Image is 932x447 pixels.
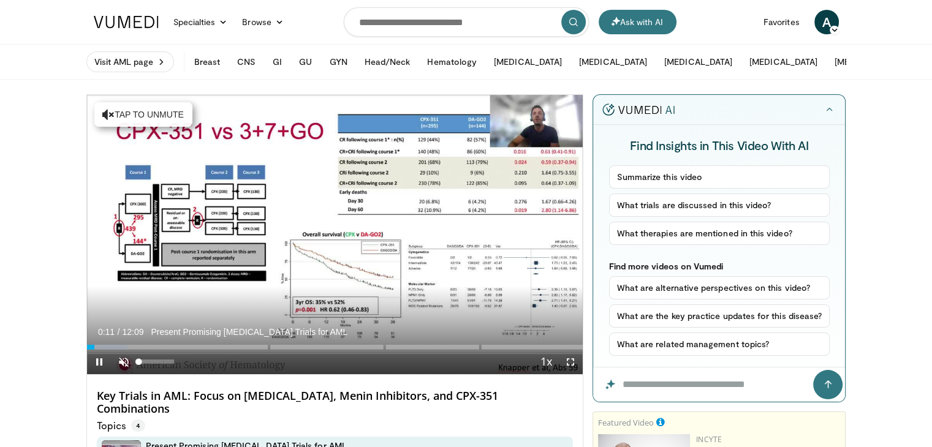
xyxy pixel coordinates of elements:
[534,350,558,374] button: Playback Rate
[344,7,589,37] input: Search topics, interventions
[94,16,159,28] img: VuMedi Logo
[230,50,263,74] button: CNS
[609,137,830,153] h4: Find Insights in This Video With AI
[86,51,174,72] a: Visit AML page
[609,222,830,245] button: What therapies are mentioned in this video?
[97,389,574,416] h4: Key Trials in AML: Focus on [MEDICAL_DATA], Menin Inhibitors, and CPX-351 Combinations
[166,10,235,34] a: Specialties
[602,103,675,116] img: vumedi-ai-logo.v2.svg
[609,276,830,299] button: What are alternative perspectives on this video?
[87,350,112,374] button: Pause
[599,10,676,34] button: Ask with AI
[598,417,654,428] small: Featured Video
[696,434,722,445] a: Incyte
[657,50,740,74] button: [MEDICAL_DATA]
[112,350,136,374] button: Unmute
[94,102,192,127] button: Tap to unmute
[118,327,120,337] span: /
[122,327,143,337] span: 12:09
[609,165,830,189] button: Summarize this video
[265,50,289,74] button: GI
[827,50,910,74] button: [MEDICAL_DATA]
[609,304,830,328] button: What are the key practice updates for this disease?
[87,345,583,350] div: Progress Bar
[609,193,830,217] button: What trials are discussed in this video?
[151,326,347,337] span: Present Promising [MEDICAL_DATA] Trials for AML
[97,419,145,432] p: Topics
[235,10,291,34] a: Browse
[609,332,830,356] button: What are related management topics?
[292,50,319,74] button: GU
[187,50,227,74] button: Breast
[139,359,174,364] div: Volume Level
[558,350,583,374] button: Fullscreen
[593,367,845,402] input: Question for the AI
[98,327,115,337] span: 0:11
[756,10,807,34] a: Favorites
[487,50,569,74] button: [MEDICAL_DATA]
[357,50,418,74] button: Head/Neck
[572,50,654,74] button: [MEDICAL_DATA]
[609,261,830,271] p: Find more videos on Vumedi
[420,50,484,74] button: Hematology
[87,95,583,375] video-js: Video Player
[742,50,825,74] button: [MEDICAL_DATA]
[131,419,145,432] span: 4
[814,10,839,34] a: A
[322,50,354,74] button: GYN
